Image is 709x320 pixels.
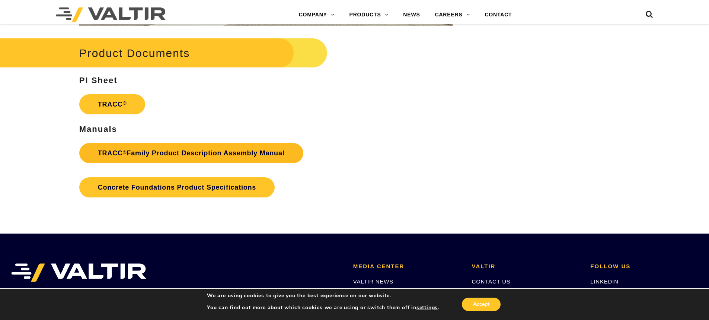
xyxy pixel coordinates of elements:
[56,7,166,22] img: Valtir
[477,7,519,22] a: CONTACT
[353,278,393,285] a: VALTIR NEWS
[207,304,439,311] p: You can find out more about which cookies we are using or switch them off in .
[291,7,342,22] a: COMPANY
[462,298,501,311] button: Accept
[472,263,579,270] h2: VALTIR
[79,76,118,85] strong: PI Sheet
[11,263,146,282] img: VALTIR
[472,278,511,285] a: CONTACT US
[79,124,117,134] strong: Manuals
[79,143,303,163] a: TRACC®Family Product Description Assembly Manual
[396,7,427,22] a: NEWS
[123,100,127,106] sup: ®
[79,94,146,114] a: TRACC®
[123,149,127,155] sup: ®
[342,7,396,22] a: PRODUCTS
[590,263,698,270] h2: FOLLOW US
[207,292,439,299] p: We are using cookies to give you the best experience on our website.
[590,278,619,285] a: LINKEDIN
[428,7,478,22] a: CAREERS
[416,304,438,311] button: settings
[353,263,461,270] h2: MEDIA CENTER
[79,177,275,197] a: Concrete Foundations Product Specifications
